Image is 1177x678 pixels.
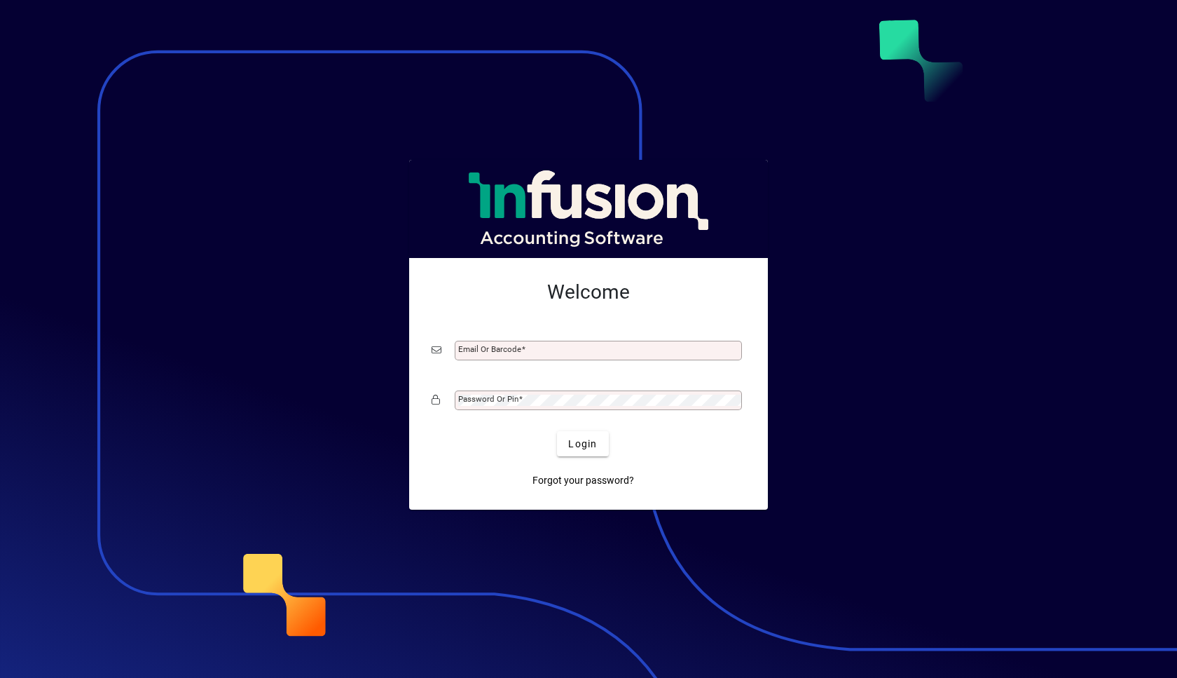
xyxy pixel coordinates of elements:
mat-label: Password or Pin [458,394,518,404]
span: Login [568,437,597,452]
span: Forgot your password? [532,473,634,488]
h2: Welcome [432,280,745,304]
button: Login [557,431,608,456]
mat-label: Email or Barcode [458,344,521,354]
a: Forgot your password? [527,468,640,493]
